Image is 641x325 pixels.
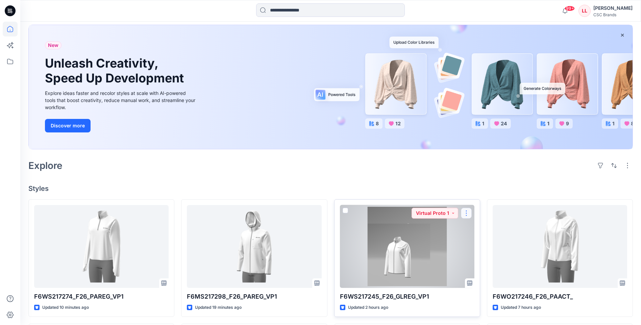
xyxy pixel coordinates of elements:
div: LL [578,5,591,17]
p: Updated 7 hours ago [501,304,541,311]
div: CSC Brands [593,12,633,17]
div: [PERSON_NAME] [593,4,633,12]
h1: Unleash Creativity, Speed Up Development [45,56,187,85]
h2: Explore [28,160,63,171]
p: F6WO217246_F26_PAACT_ [493,292,627,301]
button: Discover more [45,119,91,132]
div: Explore ideas faster and recolor styles at scale with AI-powered tools that boost creativity, red... [45,90,197,111]
a: F6WS217245_F26_GLREG_VP1 [340,205,474,288]
span: New [48,41,58,49]
a: F6WS217274_F26_PAREG_VP1 [34,205,169,288]
p: Updated 10 minutes ago [42,304,89,311]
p: Updated 2 hours ago [348,304,388,311]
a: F6WO217246_F26_PAACT_ [493,205,627,288]
p: F6WS217274_F26_PAREG_VP1 [34,292,169,301]
h4: Styles [28,184,633,193]
p: F6MS217298_F26_PAREG_VP1 [187,292,321,301]
p: F6WS217245_F26_GLREG_VP1 [340,292,474,301]
p: Updated 19 minutes ago [195,304,242,311]
a: F6MS217298_F26_PAREG_VP1 [187,205,321,288]
span: 99+ [565,6,575,11]
a: Discover more [45,119,197,132]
